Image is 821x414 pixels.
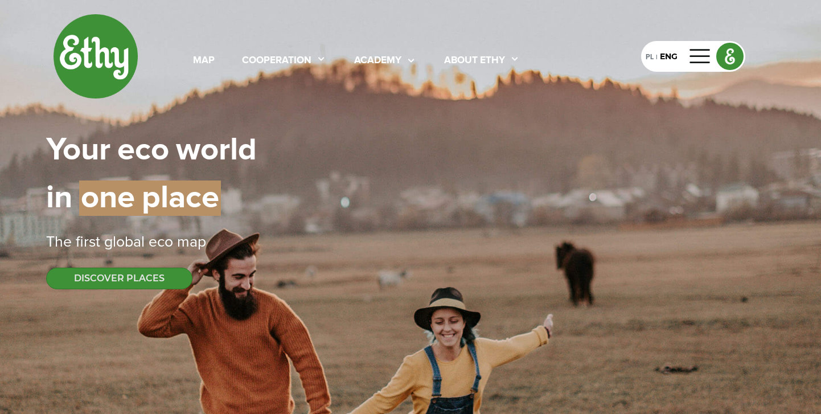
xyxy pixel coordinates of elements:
span: | [169,134,176,166]
span: | [72,182,79,214]
span: Your [46,134,110,166]
img: ethy-logo [53,14,138,99]
span: one [79,181,135,216]
div: PL [646,50,654,63]
div: The first global eco map [46,231,775,254]
div: | [654,52,660,63]
span: eco [117,134,169,166]
span: in [46,182,72,214]
div: cooperation [242,54,311,68]
span: world [176,134,257,166]
img: logo_e.png [717,43,743,69]
span: | [110,134,117,166]
div: ENG [660,51,678,63]
span: place [142,181,221,216]
button: DISCOVER PLACES [46,268,192,289]
div: About ethy [444,54,505,68]
span: | [135,181,142,216]
div: map [193,54,215,68]
div: academy [354,54,401,68]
